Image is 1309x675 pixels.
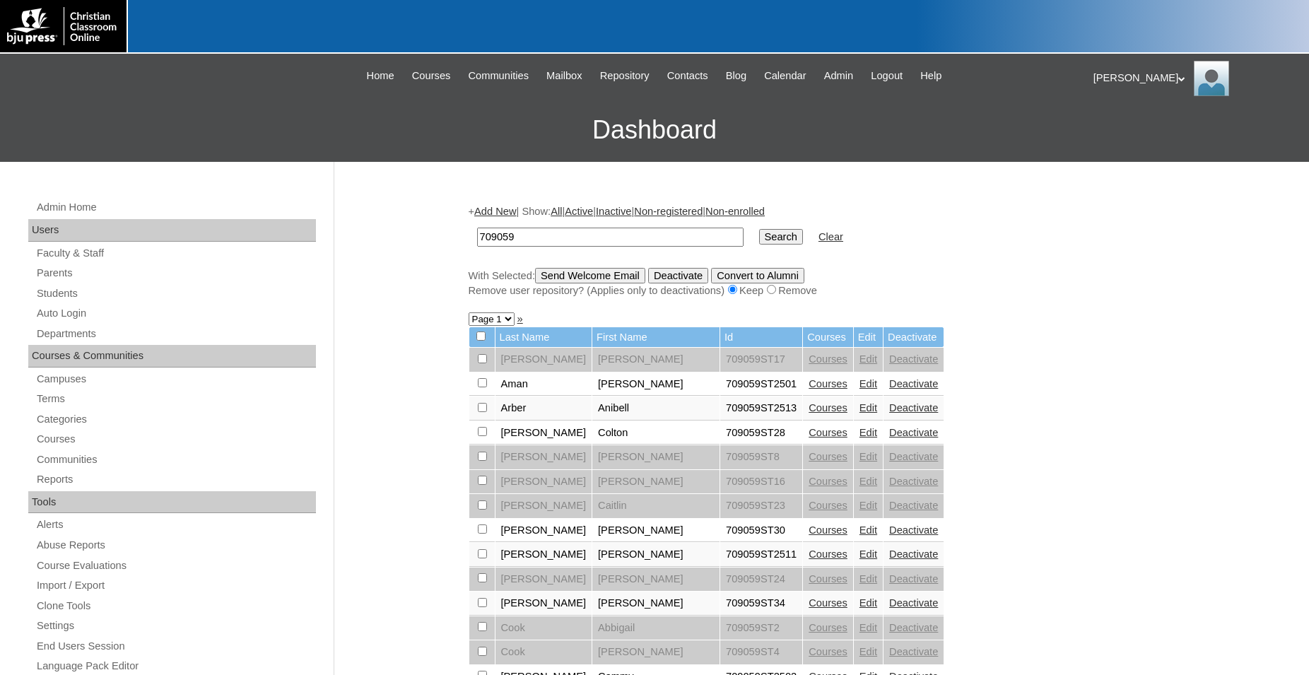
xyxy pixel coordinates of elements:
[889,451,938,462] a: Deactivate
[859,573,877,585] a: Edit
[809,548,847,560] a: Courses
[920,68,941,84] span: Help
[495,445,592,469] td: [PERSON_NAME]
[859,524,877,536] a: Edit
[889,476,938,487] a: Deactivate
[859,548,877,560] a: Edit
[824,68,854,84] span: Admin
[35,305,316,322] a: Auto Login
[720,640,802,664] td: 709059ST4
[35,264,316,282] a: Parents
[809,524,847,536] a: Courses
[809,353,847,365] a: Courses
[720,543,802,567] td: 709059ST2511
[592,640,720,664] td: [PERSON_NAME]
[592,445,720,469] td: [PERSON_NAME]
[809,427,847,438] a: Courses
[468,68,529,84] span: Communities
[913,68,949,84] a: Help
[35,199,316,216] a: Admin Home
[495,592,592,616] td: [PERSON_NAME]
[35,536,316,554] a: Abuse Reports
[35,657,316,675] a: Language Pack Editor
[854,327,883,348] td: Edit
[809,646,847,657] a: Courses
[592,421,720,445] td: Colton
[859,353,877,365] a: Edit
[720,445,802,469] td: 709059ST8
[592,397,720,421] td: Anibell
[720,519,802,543] td: 709059ST30
[35,411,316,428] a: Categories
[719,68,753,84] a: Blog
[859,427,877,438] a: Edit
[864,68,910,84] a: Logout
[495,348,592,372] td: [PERSON_NAME]
[35,325,316,343] a: Departments
[889,524,938,536] a: Deactivate
[759,229,803,245] input: Search
[818,231,843,242] a: Clear
[889,402,938,413] a: Deactivate
[720,568,802,592] td: 709059ST24
[469,268,1168,298] div: With Selected:
[592,519,720,543] td: [PERSON_NAME]
[35,430,316,448] a: Courses
[859,451,877,462] a: Edit
[474,206,516,217] a: Add New
[565,206,593,217] a: Active
[809,500,847,511] a: Courses
[596,206,632,217] a: Inactive
[35,285,316,303] a: Students
[809,573,847,585] a: Courses
[592,616,720,640] td: Abbigail
[859,622,877,633] a: Edit
[469,283,1168,298] div: Remove user repository? (Applies only to deactivations) Keep Remove
[648,268,708,283] input: Deactivate
[495,616,592,640] td: Cook
[764,68,806,84] span: Calendar
[859,476,877,487] a: Edit
[871,68,903,84] span: Logout
[477,228,744,247] input: Search
[412,68,451,84] span: Courses
[35,557,316,575] a: Course Evaluations
[859,500,877,511] a: Edit
[720,616,802,640] td: 709059ST2
[600,68,650,84] span: Repository
[720,397,802,421] td: 709059ST2513
[859,378,877,389] a: Edit
[461,68,536,84] a: Communities
[809,476,847,487] a: Courses
[593,68,657,84] a: Repository
[809,622,847,633] a: Courses
[809,378,847,389] a: Courses
[592,327,720,348] td: First Name
[803,327,853,348] td: Courses
[495,568,592,592] td: [PERSON_NAME]
[817,68,861,84] a: Admin
[859,402,877,413] a: Edit
[35,516,316,534] a: Alerts
[809,451,847,462] a: Courses
[495,543,592,567] td: [PERSON_NAME]
[720,592,802,616] td: 709059ST34
[889,378,938,389] a: Deactivate
[495,470,592,494] td: [PERSON_NAME]
[889,622,938,633] a: Deactivate
[7,98,1302,162] h3: Dashboard
[495,421,592,445] td: [PERSON_NAME]
[889,500,938,511] a: Deactivate
[720,372,802,397] td: 709059ST2501
[634,206,703,217] a: Non-registered
[35,390,316,408] a: Terms
[720,470,802,494] td: 709059ST16
[720,421,802,445] td: 709059ST28
[35,471,316,488] a: Reports
[720,348,802,372] td: 709059ST17
[711,268,804,283] input: Convert to Alumni
[889,353,938,365] a: Deactivate
[495,397,592,421] td: Arber
[495,494,592,518] td: [PERSON_NAME]
[660,68,715,84] a: Contacts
